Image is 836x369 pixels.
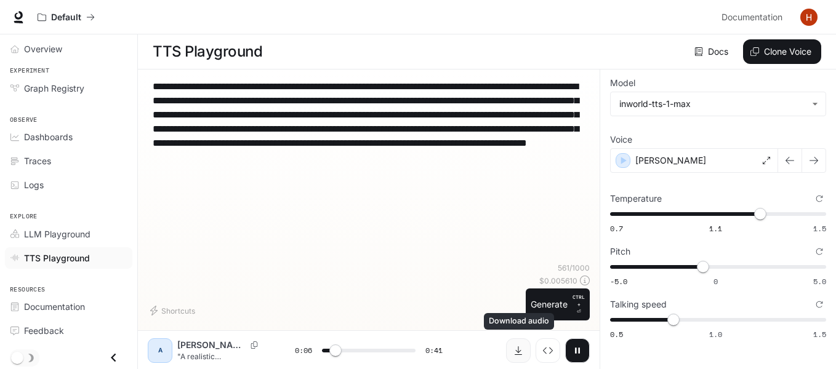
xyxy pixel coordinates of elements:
[573,293,585,308] p: CTRL +
[24,300,85,313] span: Documentation
[24,154,51,167] span: Traces
[484,313,554,330] div: Download audio
[24,82,84,95] span: Graph Registry
[24,252,90,264] span: TTS Playground
[813,192,826,205] button: Reset to default
[610,223,623,234] span: 0.7
[5,150,132,172] a: Traces
[813,276,826,287] span: 5.0
[610,329,623,339] span: 0.5
[5,38,132,60] a: Overview
[177,339,246,351] p: [PERSON_NAME]
[610,247,630,256] p: Pitch
[150,341,170,360] div: A
[24,324,64,337] span: Feedback
[295,344,312,357] span: 0:06
[709,329,722,339] span: 1.0
[11,351,23,364] span: Dark mode toggle
[5,77,132,99] a: Graph Registry
[177,351,265,362] p: "A realistic [DEMOGRAPHIC_DATA] man in his [DEMOGRAPHIC_DATA], holding a black microphone and spe...
[5,320,132,341] a: Feedback
[743,39,821,64] button: Clone Voice
[5,174,132,196] a: Logs
[717,5,792,30] a: Documentation
[635,154,706,167] p: [PERSON_NAME]
[813,245,826,258] button: Reset to default
[526,288,590,320] button: GenerateCTRL +⏎
[536,338,560,363] button: Inspect
[813,223,826,234] span: 1.5
[153,39,262,64] h1: TTS Playground
[619,98,806,110] div: inworld-tts-1-max
[610,135,632,144] p: Voice
[5,126,132,148] a: Dashboards
[813,298,826,311] button: Reset to default
[246,341,263,349] button: Copy Voice ID
[610,276,627,287] span: -5.0
[610,79,635,87] p: Model
[721,10,782,25] span: Documentation
[800,9,818,26] img: User avatar
[148,301,200,320] button: Shortcuts
[24,228,90,240] span: LLM Playground
[797,5,821,30] button: User avatar
[24,42,62,55] span: Overview
[5,223,132,245] a: LLM Playground
[611,92,826,116] div: inworld-tts-1-max
[425,344,443,357] span: 0:41
[713,276,718,287] span: 0
[692,39,733,64] a: Docs
[24,178,44,191] span: Logs
[610,194,662,203] p: Temperature
[5,247,132,269] a: TTS Playground
[813,329,826,339] span: 1.5
[506,338,531,363] button: Download audio
[573,293,585,315] p: ⏎
[5,296,132,317] a: Documentation
[51,12,81,23] p: Default
[709,223,722,234] span: 1.1
[32,5,100,30] button: All workspaces
[24,130,73,143] span: Dashboards
[610,300,667,309] p: Talking speed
